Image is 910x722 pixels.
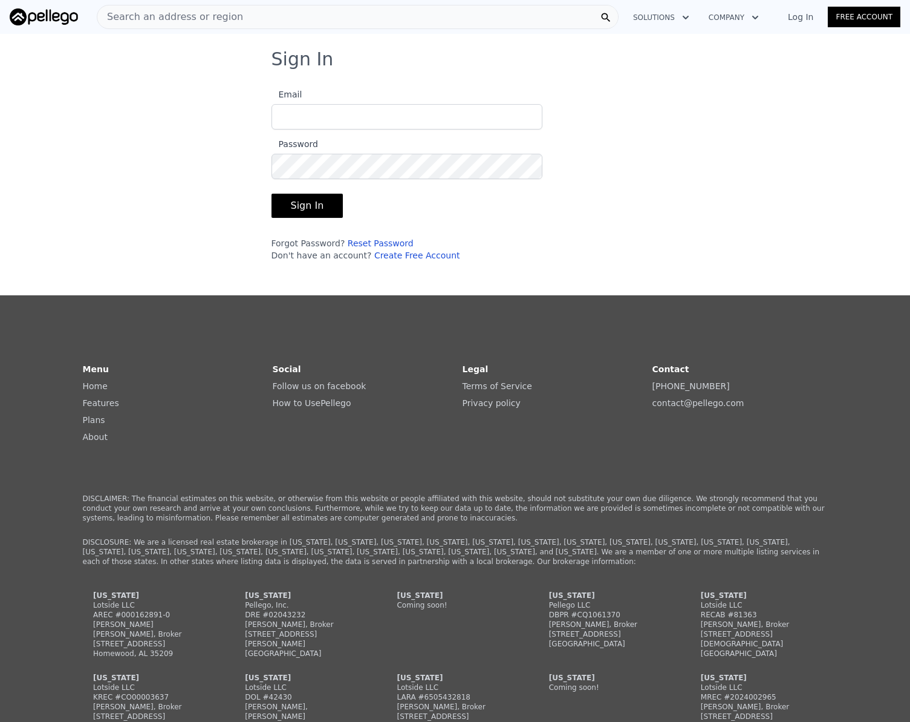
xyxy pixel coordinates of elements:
[10,8,78,25] img: Pellego
[397,591,513,600] div: [US_STATE]
[549,683,665,692] div: Coming soon!
[374,251,460,260] a: Create Free Account
[463,381,532,391] a: Terms of Service
[271,104,542,130] input: Email
[93,712,209,721] div: [STREET_ADDRESS]
[701,702,817,712] div: [PERSON_NAME], Broker
[701,683,817,692] div: Lotside LLC
[93,692,209,702] div: KREC #CO00003637
[271,139,318,149] span: Password
[652,398,744,408] a: contact@pellego.com
[348,238,414,248] a: Reset Password
[245,591,361,600] div: [US_STATE]
[93,702,209,712] div: [PERSON_NAME], Broker
[549,591,665,600] div: [US_STATE]
[245,620,361,629] div: [PERSON_NAME], Broker
[97,10,243,24] span: Search an address or region
[273,381,366,391] a: Follow us on facebook
[245,629,361,649] div: [STREET_ADDRESS][PERSON_NAME]
[701,610,817,620] div: RECAB #81363
[245,649,361,658] div: [GEOGRAPHIC_DATA]
[83,364,109,374] strong: Menu
[701,591,817,600] div: [US_STATE]
[549,610,665,620] div: DBPR #CQ1061370
[397,692,513,702] div: LARA #6505432818
[701,600,817,610] div: Lotside LLC
[701,620,817,629] div: [PERSON_NAME], Broker
[93,600,209,610] div: Lotside LLC
[652,381,730,391] a: [PHONE_NUMBER]
[397,702,513,712] div: [PERSON_NAME], Broker
[271,154,542,179] input: Password
[271,194,343,218] button: Sign In
[701,692,817,702] div: MREC #2024002965
[93,683,209,692] div: Lotside LLC
[652,364,689,374] strong: Contact
[549,629,665,639] div: [STREET_ADDRESS]
[701,673,817,683] div: [US_STATE]
[93,620,209,639] div: [PERSON_NAME] [PERSON_NAME], Broker
[93,639,209,649] div: [STREET_ADDRESS]
[273,364,301,374] strong: Social
[245,610,361,620] div: DRE #02043232
[549,620,665,629] div: [PERSON_NAME], Broker
[463,364,489,374] strong: Legal
[549,639,665,649] div: [GEOGRAPHIC_DATA]
[93,591,209,600] div: [US_STATE]
[93,610,209,620] div: AREC #000162891-0
[245,673,361,683] div: [US_STATE]
[623,7,699,28] button: Solutions
[549,600,665,610] div: Pellego LLC
[699,7,769,28] button: Company
[245,600,361,610] div: Pellego, Inc.
[549,673,665,683] div: [US_STATE]
[773,11,828,23] a: Log In
[273,398,351,408] a: How to UsePellego
[271,237,542,261] div: Forgot Password? Don't have an account?
[83,537,828,566] p: DISCLOSURE: We are a licensed real estate brokerage in [US_STATE], [US_STATE], [US_STATE], [US_ST...
[397,712,513,721] div: [STREET_ADDRESS]
[271,90,302,99] span: Email
[463,398,521,408] a: Privacy policy
[93,673,209,683] div: [US_STATE]
[828,7,900,27] a: Free Account
[245,692,361,702] div: DOL #42430
[701,649,817,658] div: [GEOGRAPHIC_DATA]
[83,415,105,425] a: Plans
[245,702,361,721] div: [PERSON_NAME], [PERSON_NAME]
[83,398,119,408] a: Features
[83,432,108,442] a: About
[271,48,639,70] h3: Sign In
[701,629,817,649] div: [STREET_ADDRESS][DEMOGRAPHIC_DATA]
[397,683,513,692] div: Lotside LLC
[83,381,108,391] a: Home
[83,494,828,523] p: DISCLAIMER: The financial estimates on this website, or otherwise from this website or people aff...
[397,600,513,610] div: Coming soon!
[245,683,361,692] div: Lotside LLC
[397,673,513,683] div: [US_STATE]
[93,649,209,658] div: Homewood, AL 35209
